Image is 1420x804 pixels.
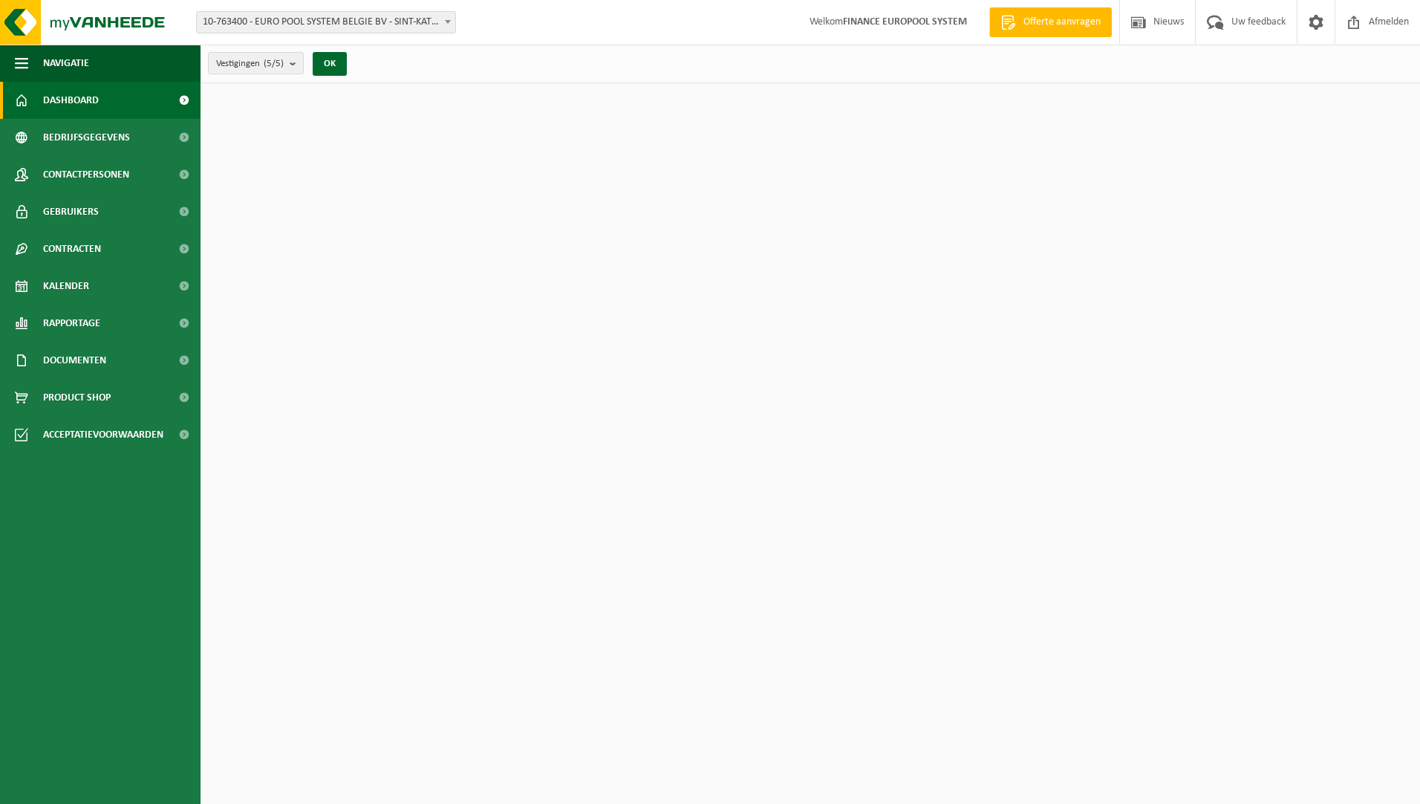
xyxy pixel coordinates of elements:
[43,268,89,305] span: Kalender
[216,53,284,75] span: Vestigingen
[43,416,163,453] span: Acceptatievoorwaarden
[43,342,106,379] span: Documenten
[196,11,456,33] span: 10-763400 - EURO POOL SYSTEM BELGIE BV - SINT-KATELIJNE-WAVER
[43,305,100,342] span: Rapportage
[264,59,284,68] count: (5/5)
[43,82,99,119] span: Dashboard
[989,7,1112,37] a: Offerte aanvragen
[43,119,130,156] span: Bedrijfsgegevens
[843,16,967,27] strong: FINANCE EUROPOOL SYSTEM
[1020,15,1104,30] span: Offerte aanvragen
[197,12,455,33] span: 10-763400 - EURO POOL SYSTEM BELGIE BV - SINT-KATELIJNE-WAVER
[43,193,99,230] span: Gebruikers
[43,45,89,82] span: Navigatie
[313,52,347,76] button: OK
[43,379,111,416] span: Product Shop
[43,230,101,268] span: Contracten
[208,52,304,74] button: Vestigingen(5/5)
[43,156,129,193] span: Contactpersonen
